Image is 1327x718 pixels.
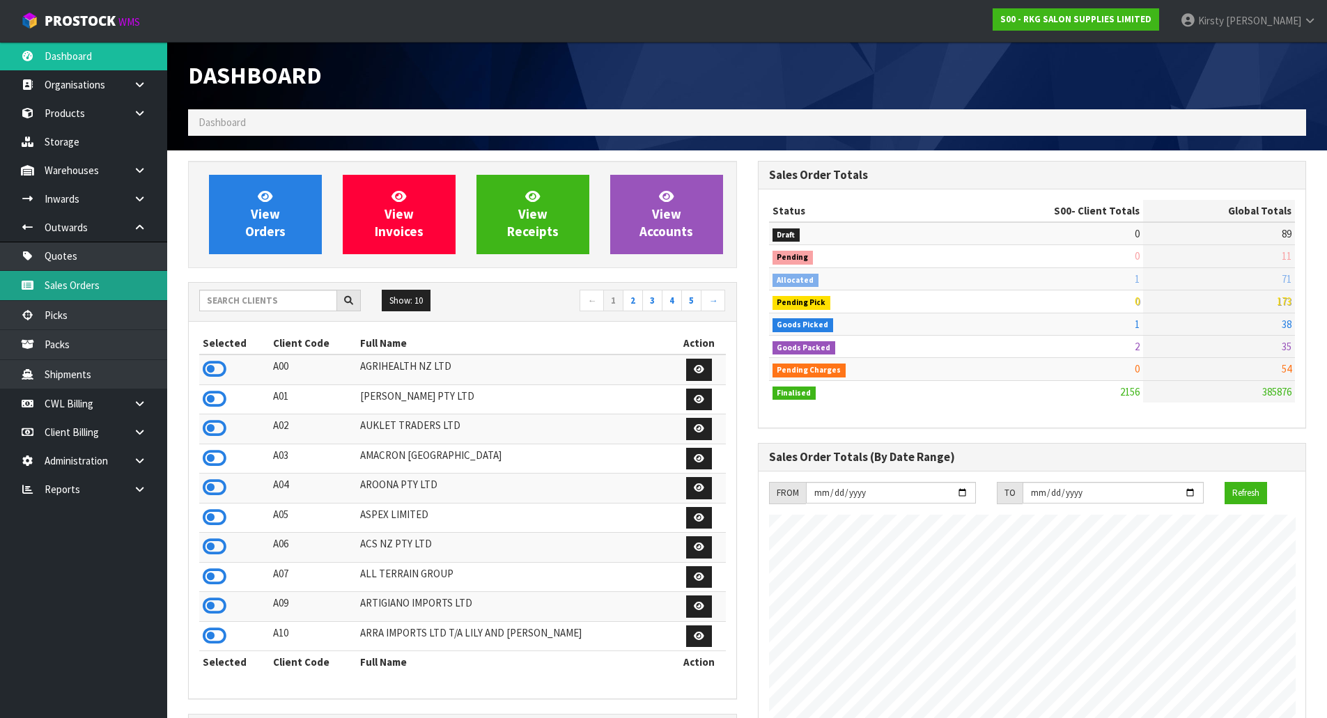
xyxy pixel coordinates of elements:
[1277,295,1291,308] span: 173
[769,451,1296,464] h3: Sales Order Totals (By Date Range)
[357,533,672,563] td: ACS NZ PTY LTD
[270,533,357,563] td: A06
[1282,340,1291,353] span: 35
[773,318,834,332] span: Goods Picked
[773,251,814,265] span: Pending
[1135,295,1140,308] span: 0
[199,332,270,354] th: Selected
[270,503,357,533] td: A05
[773,341,836,355] span: Goods Packed
[199,651,270,673] th: Selected
[270,354,357,384] td: A00
[1135,362,1140,375] span: 0
[1135,227,1140,240] span: 0
[1135,340,1140,353] span: 2
[1135,249,1140,263] span: 0
[199,116,246,129] span: Dashboard
[118,15,140,29] small: WMS
[343,175,456,254] a: ViewInvoices
[1282,249,1291,263] span: 11
[642,290,662,312] a: 3
[673,651,726,673] th: Action
[357,444,672,474] td: AMACRON [GEOGRAPHIC_DATA]
[769,200,943,222] th: Status
[1143,200,1295,222] th: Global Totals
[1282,272,1291,286] span: 71
[375,188,424,240] span: View Invoices
[270,562,357,592] td: A07
[1282,362,1291,375] span: 54
[773,387,816,400] span: Finalised
[1282,318,1291,331] span: 38
[199,290,337,311] input: Search clients
[993,8,1159,31] a: S00 - RKG SALON SUPPLIES LIMITED
[476,175,589,254] a: ViewReceipts
[245,188,286,240] span: View Orders
[1135,318,1140,331] span: 1
[507,188,559,240] span: View Receipts
[270,474,357,504] td: A04
[603,290,623,312] a: 1
[357,474,672,504] td: AROONA PTY LTD
[1282,227,1291,240] span: 89
[769,169,1296,182] h3: Sales Order Totals
[673,332,726,354] th: Action
[773,228,800,242] span: Draft
[270,592,357,622] td: A09
[473,290,726,314] nav: Page navigation
[357,332,672,354] th: Full Name
[662,290,682,312] a: 4
[357,562,672,592] td: ALL TERRAIN GROUP
[1120,385,1140,398] span: 2156
[701,290,725,312] a: →
[1262,385,1291,398] span: 385876
[270,384,357,414] td: A01
[681,290,701,312] a: 5
[1054,204,1071,217] span: S00
[1198,14,1224,27] span: Kirsty
[639,188,693,240] span: View Accounts
[773,296,831,310] span: Pending Pick
[357,592,672,622] td: ARTIGIANO IMPORTS LTD
[188,61,322,90] span: Dashboard
[357,414,672,444] td: AUKLET TRADERS LTD
[1226,14,1301,27] span: [PERSON_NAME]
[773,274,819,288] span: Allocated
[270,651,357,673] th: Client Code
[580,290,604,312] a: ←
[942,200,1143,222] th: - Client Totals
[1225,482,1267,504] button: Refresh
[209,175,322,254] a: ViewOrders
[769,482,806,504] div: FROM
[623,290,643,312] a: 2
[1135,272,1140,286] span: 1
[357,651,672,673] th: Full Name
[45,12,116,30] span: ProStock
[270,444,357,474] td: A03
[270,621,357,651] td: A10
[270,414,357,444] td: A02
[357,621,672,651] td: ARRA IMPORTS LTD T/A LILY AND [PERSON_NAME]
[382,290,430,312] button: Show: 10
[270,332,357,354] th: Client Code
[357,384,672,414] td: [PERSON_NAME] PTY LTD
[997,482,1023,504] div: TO
[773,364,846,377] span: Pending Charges
[21,12,38,29] img: cube-alt.png
[1000,13,1151,25] strong: S00 - RKG SALON SUPPLIES LIMITED
[357,503,672,533] td: ASPEX LIMITED
[357,354,672,384] td: AGRIHEALTH NZ LTD
[610,175,723,254] a: ViewAccounts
